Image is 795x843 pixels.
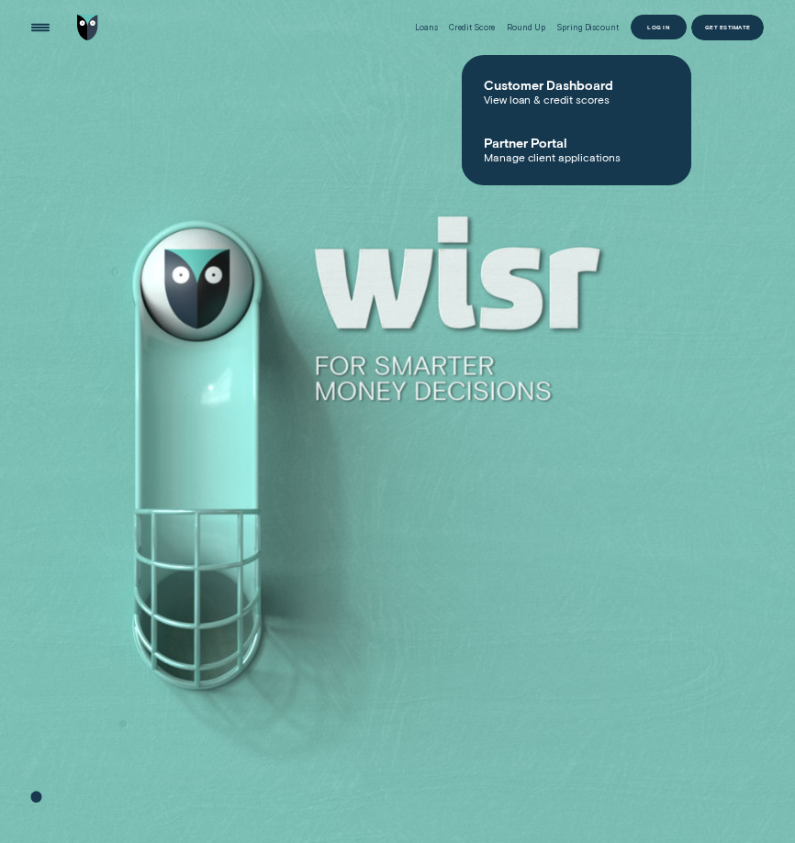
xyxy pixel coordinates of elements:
[484,135,669,150] span: Partner Portal
[631,15,687,40] button: Log in
[449,23,495,32] div: Credit Score
[77,15,98,40] img: Wisr
[415,23,438,32] div: Loans
[556,23,619,32] div: Spring Discount
[691,15,765,40] a: Get Estimate
[462,62,691,120] a: Customer DashboardView loan & credit scores
[484,93,669,105] span: View loan & credit scores
[484,77,669,93] span: Customer Dashboard
[462,120,691,178] a: Partner PortalManage client applications
[647,25,668,29] div: Log in
[484,150,669,163] span: Manage client applications
[28,15,53,40] button: Open Menu
[507,23,544,32] div: Round Up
